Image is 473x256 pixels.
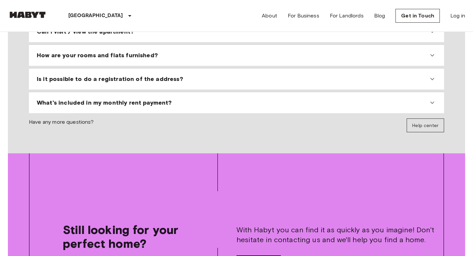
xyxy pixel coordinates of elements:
[450,12,465,20] a: Log in
[68,12,123,20] p: [GEOGRAPHIC_DATA]
[32,95,441,111] div: What's included in my monthly rent payment?
[37,75,183,83] span: Is it possible to do a registration of the address?
[288,12,319,20] a: For Business
[236,225,444,245] span: With Habyt you can find it as quickly as you imagine! Don't hesitate in contacting us and we'll h...
[37,51,158,59] span: How are your rooms and flats furnished?
[395,9,440,23] a: Get in Touch
[412,123,439,128] span: Help center
[330,12,364,20] a: For Landlords
[37,99,171,107] span: What's included in my monthly rent payment?
[29,118,94,132] span: Have any more questions?
[8,12,47,18] img: Habyt
[262,12,277,20] a: About
[374,12,385,20] a: Blog
[63,223,200,250] span: Still looking for your perfect home?
[32,47,441,63] div: How are your rooms and flats furnished?
[32,71,441,87] div: Is it possible to do a registration of the address?
[407,118,444,132] a: Help center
